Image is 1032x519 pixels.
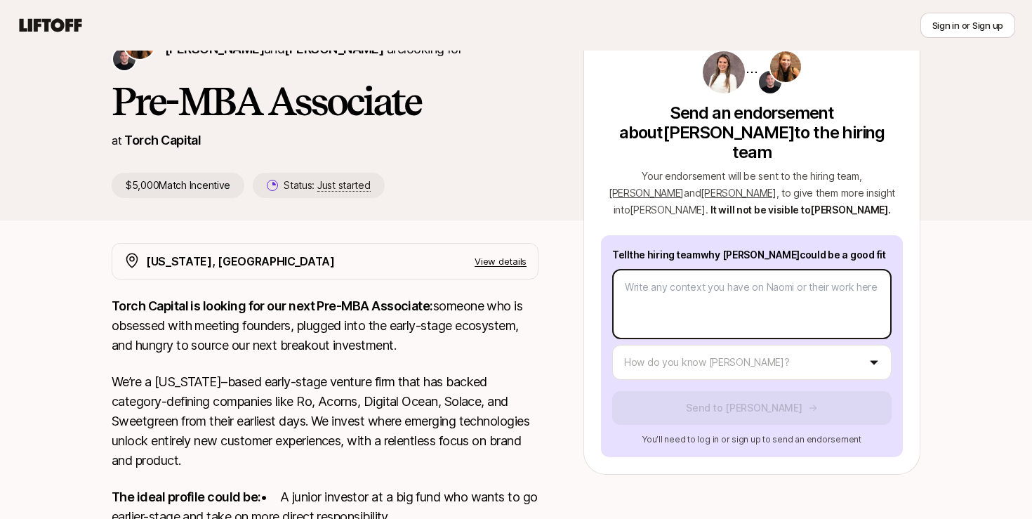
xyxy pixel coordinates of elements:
span: It will not be visible to [PERSON_NAME] . [710,204,890,216]
span: and [684,187,776,199]
p: at [112,131,121,150]
img: Christopher Harper [759,71,781,93]
img: ccd59761_ef5a_4070_84eb_894840bab7be.jpg [703,51,745,93]
button: Sign in or Sign up [920,13,1015,38]
p: Tell the hiring team why [PERSON_NAME] could be a good fit [612,247,892,263]
span: Just started [317,179,371,192]
img: Christopher Harper [113,48,135,70]
strong: Torch Capital is looking for our next Pre-MBA Associate: [112,298,433,313]
p: You’ll need to log in or sign up to send an endorsement [612,433,892,446]
p: [US_STATE], [GEOGRAPHIC_DATA] [146,252,335,270]
p: Status: [284,177,370,194]
span: [PERSON_NAME] [609,187,684,199]
img: Katie Reiner [770,51,801,82]
strong: The ideal profile could be: [112,490,260,504]
p: View details [475,254,527,268]
p: $5,000 Match Incentive [112,173,244,198]
h1: Pre-MBA Associate [112,80,538,122]
span: Your endorsement will be sent to the hiring team , , to give them more insight into [PERSON_NAME] . [609,170,895,216]
p: We’re a [US_STATE]–based early-stage venture firm that has backed category-defining companies lik... [112,372,538,471]
span: [PERSON_NAME] [701,187,776,199]
a: Torch Capital [124,133,201,147]
p: Send an endorsement about [PERSON_NAME] to the hiring team [601,103,903,162]
p: someone who is obsessed with meeting founders, plugged into the early-stage ecosystem, and hungry... [112,296,538,355]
